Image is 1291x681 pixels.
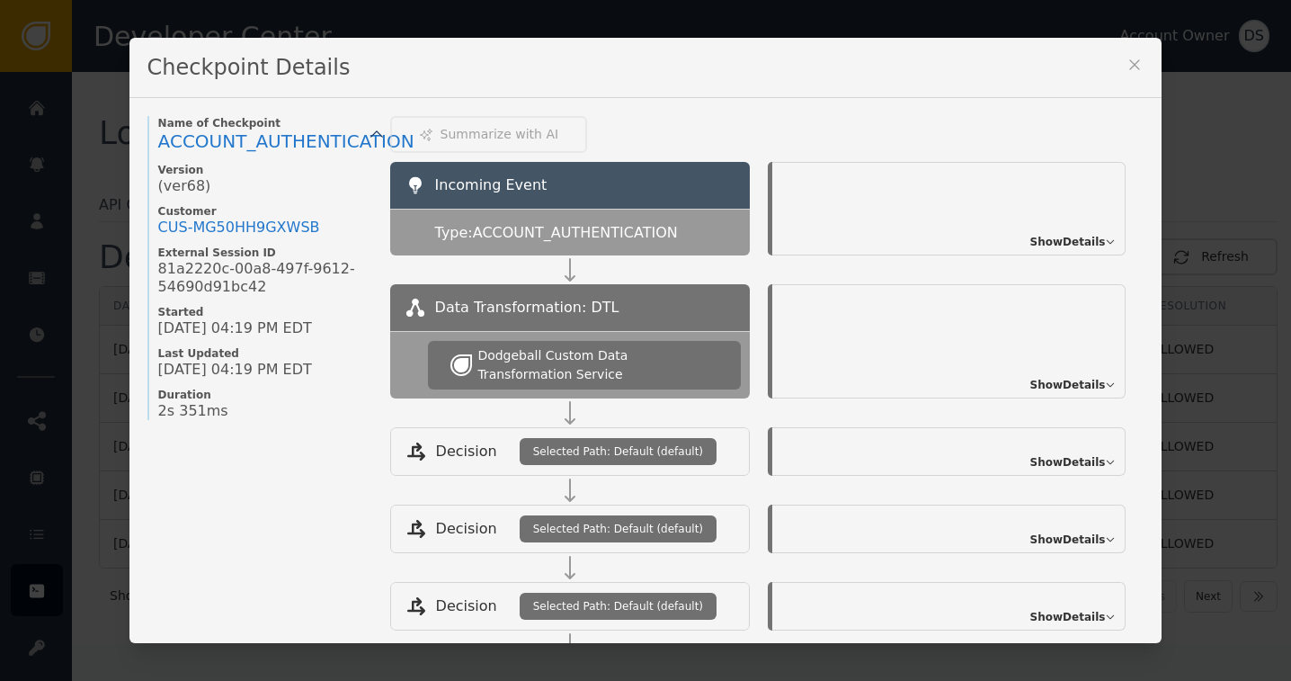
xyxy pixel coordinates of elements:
[436,441,497,462] span: Decision
[436,518,497,540] span: Decision
[158,246,372,260] span: External Session ID
[158,130,414,152] span: ACCOUNT_AUTHENTICATION
[158,402,228,420] span: 2s 351ms
[158,260,372,296] span: 81a2220c-00a8-497f-9612-54690d91bc42
[477,346,717,384] div: Dodgeball Custom Data Transformation Service
[435,297,619,318] span: Data Transformation: DTL
[158,219,320,237] a: CUS-MG50HH9GXWSB
[1030,454,1106,470] span: Show Details
[436,596,497,617] span: Decision
[435,222,678,244] span: Type: ACCOUNT_AUTHENTICATION
[158,319,312,337] span: [DATE] 04:19 PM EDT
[158,163,372,177] span: Version
[533,521,703,537] span: Selected Path: Default (default)
[158,346,372,361] span: Last Updated
[533,444,703,460] span: Selected Path: Default (default)
[158,361,312,379] span: [DATE] 04:19 PM EDT
[435,176,548,193] span: Incoming Event
[1030,609,1106,625] span: Show Details
[158,116,372,130] span: Name of Checkpoint
[158,305,372,319] span: Started
[1030,532,1106,548] span: Show Details
[129,38,1162,98] div: Checkpoint Details
[158,130,372,154] a: ACCOUNT_AUTHENTICATION
[1030,377,1106,393] span: Show Details
[158,177,211,195] span: (ver 68 )
[158,219,320,237] div: CUS- MG50HH9GXWSB
[533,598,703,614] span: Selected Path: Default (default)
[158,388,372,402] span: Duration
[158,204,372,219] span: Customer
[1030,234,1106,250] span: Show Details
